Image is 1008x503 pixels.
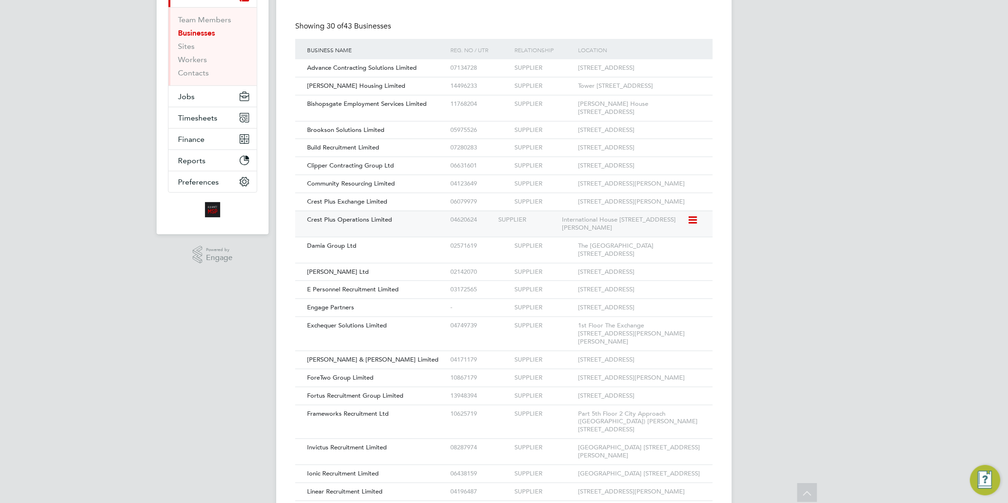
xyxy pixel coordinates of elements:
div: [STREET_ADDRESS][PERSON_NAME] [576,193,703,211]
a: Clipper Contracting Group Ltd06631601SUPPLIER[STREET_ADDRESS] [305,157,703,165]
a: Damia Group Ltd02571619SUPPLIERThe [GEOGRAPHIC_DATA] [STREET_ADDRESS] [305,237,703,245]
div: [STREET_ADDRESS] [576,281,703,298]
a: Linear Recruitment Limited04196487SUPPLIER[STREET_ADDRESS][PERSON_NAME] [305,483,703,491]
span: Jobs [178,92,195,101]
div: 07134728 [448,59,512,77]
div: SUPPLIER [512,263,576,281]
div: SUPPLIER [512,439,576,456]
a: Businesses [178,28,215,37]
div: Showing [295,21,393,31]
div: SUPPLIER [512,193,576,211]
span: 43 Businesses [327,21,391,31]
a: Advance Contracting Solutions Limited07134728SUPPLIER[STREET_ADDRESS] [305,59,703,67]
span: Bishopsgate Employment Services Limited [307,100,427,108]
div: [GEOGRAPHIC_DATA] [STREET_ADDRESS][PERSON_NAME] [576,439,703,465]
div: [STREET_ADDRESS] [576,121,703,139]
div: 02571619 [448,237,512,255]
a: E Personnel Recruitment Limited03172565SUPPLIER[STREET_ADDRESS] [305,280,703,289]
a: Invictus Recruitment Limited08287974SUPPLIER[GEOGRAPHIC_DATA] [STREET_ADDRESS][PERSON_NAME] [305,438,703,447]
div: SUPPLIER [512,387,576,405]
div: [STREET_ADDRESS] [576,351,703,369]
span: 30 of [327,21,344,31]
div: 06631601 [448,157,512,175]
div: 02142070 [448,263,512,281]
div: SUPPLIER [512,77,576,95]
div: SUPPLIER [512,59,576,77]
span: E Personnel Recruitment Limited [307,285,399,293]
div: 04123649 [448,175,512,193]
a: Workers [178,55,207,64]
span: Ionic Recruitment Limited [307,469,379,477]
a: Exchequer Solutions Limited04749739SUPPLIER1st Floor The Exchange [STREET_ADDRESS][PERSON_NAME][P... [305,317,703,325]
div: [PERSON_NAME] House [STREET_ADDRESS] [576,95,703,121]
img: alliancemsp-logo-retina.png [205,202,220,217]
a: [PERSON_NAME] Housing Limited14496233SUPPLIERTower [STREET_ADDRESS] [305,77,703,85]
span: Clipper Contracting Group Ltd [307,161,394,169]
div: SUPPLIER [512,157,576,175]
span: Build Recruitment Limited [307,143,379,151]
div: Tower [STREET_ADDRESS] [576,77,703,95]
a: [PERSON_NAME] Ltd02142070SUPPLIER[STREET_ADDRESS] [305,263,703,271]
div: 03172565 [448,281,512,298]
button: Timesheets [168,107,257,128]
div: [STREET_ADDRESS] [576,139,703,157]
div: 10867179 [448,369,512,387]
span: Crest Plus Operations Limited [307,215,392,224]
button: Engage Resource Center [970,465,1000,495]
div: Part 5th Floor 2 City Approach ([GEOGRAPHIC_DATA]) [PERSON_NAME][STREET_ADDRESS] [576,405,703,439]
button: Preferences [168,171,257,192]
span: [PERSON_NAME] Housing Limited [307,82,405,90]
div: - [448,299,512,317]
a: Powered byEngage [193,246,233,264]
button: Jobs [168,86,257,107]
div: SUPPLIER [512,237,576,255]
a: Sites [178,42,195,51]
span: Timesheets [178,113,217,122]
span: ForeTwo Group Limited [307,373,373,382]
span: Fortus Recruitment Group Limited [307,391,403,400]
div: [STREET_ADDRESS][PERSON_NAME] [576,369,703,387]
div: [STREET_ADDRESS] [576,59,703,77]
div: 10625719 [448,405,512,423]
div: SUPPLIER [512,483,576,501]
button: Reports [168,150,257,171]
div: SUPPLIER [496,211,560,229]
div: The [GEOGRAPHIC_DATA] [STREET_ADDRESS] [576,237,703,263]
span: Engage [206,254,233,262]
div: SUPPLIER [512,465,576,483]
span: Reports [178,156,205,165]
div: 1st Floor The Exchange [STREET_ADDRESS][PERSON_NAME][PERSON_NAME] [576,317,703,351]
a: Community Resourcing Limited04123649SUPPLIER[STREET_ADDRESS][PERSON_NAME] [305,175,703,183]
div: SUPPLIER [512,317,576,335]
div: 04620624 [448,211,496,229]
div: [STREET_ADDRESS][PERSON_NAME] [576,175,703,193]
a: [PERSON_NAME] & [PERSON_NAME] Limited04171179SUPPLIER[STREET_ADDRESS] [305,351,703,359]
div: [STREET_ADDRESS][PERSON_NAME] [576,483,703,501]
div: [STREET_ADDRESS] [576,157,703,175]
div: 06079979 [448,193,512,211]
a: Crest Plus Exchange Limited06079979SUPPLIER[STREET_ADDRESS][PERSON_NAME] [305,193,703,201]
div: Relationship [512,39,576,61]
a: Go to home page [168,202,257,217]
div: 14496233 [448,77,512,95]
div: SUPPLIER [512,369,576,387]
div: 08287974 [448,439,512,456]
div: SUPPLIER [512,299,576,317]
div: 07280283 [448,139,512,157]
div: SUPPLIER [512,139,576,157]
span: Powered by [206,246,233,254]
div: [STREET_ADDRESS] [576,387,703,405]
div: SUPPLIER [512,405,576,423]
a: Frameworks Recruitment Ltd10625719SUPPLIERPart 5th Floor 2 City Approach ([GEOGRAPHIC_DATA]) [PER... [305,405,703,413]
span: Frameworks Recruitment Ltd [307,410,389,418]
div: 04171179 [448,351,512,369]
span: Brookson Solutions Limited [307,126,384,134]
a: Fortus Recruitment Group Limited13948394SUPPLIER[STREET_ADDRESS] [305,387,703,395]
span: Invictus Recruitment Limited [307,443,387,451]
div: 06438159 [448,465,512,483]
div: 13948394 [448,387,512,405]
span: Damia Group Ltd [307,242,356,250]
div: SUPPLIER [512,351,576,369]
span: Preferences [178,177,219,186]
span: [PERSON_NAME] & [PERSON_NAME] Limited [307,355,439,363]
